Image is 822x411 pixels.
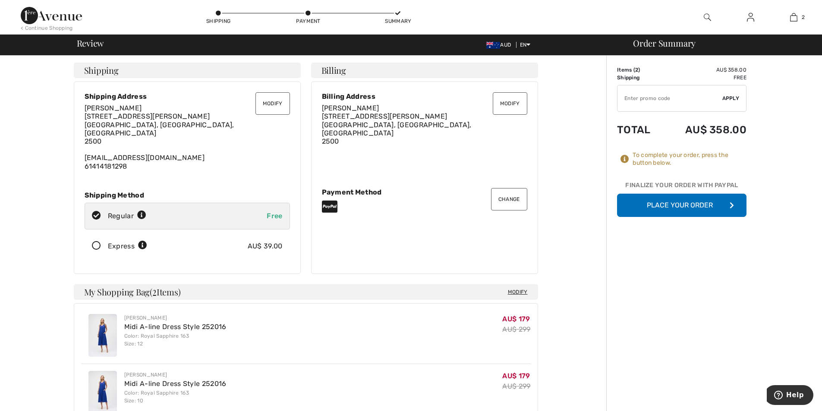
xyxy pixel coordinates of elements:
span: AUD [486,42,514,48]
div: AU$ 39.00 [248,241,283,251]
img: search the website [704,12,711,22]
h4: My Shopping Bag [74,284,538,300]
button: Place Your Order [617,194,746,217]
span: [PERSON_NAME] [322,104,379,112]
div: Summary [385,17,411,25]
div: Color: Royal Sapphire 163 Size: 12 [124,332,227,348]
span: Review [77,39,104,47]
span: 2 [802,13,805,21]
span: 2 [152,286,157,297]
td: AU$ 358.00 [663,66,746,74]
span: Billing [321,66,346,75]
div: Regular [108,211,146,221]
div: Color: Royal Sapphire 163 Size: 10 [124,389,227,405]
div: Payment [295,17,321,25]
img: Midi A-line Dress Style 252016 [88,314,117,357]
span: AU$ 179 [502,315,530,323]
button: Change [491,188,527,210]
span: Modify [508,288,528,296]
span: AU$ 179 [502,372,530,380]
img: 1ère Avenue [21,7,82,24]
s: AU$ 299 [502,382,530,390]
a: Midi A-line Dress Style 252016 [124,323,227,331]
div: Shipping Address [85,92,290,100]
a: 2 [772,12,815,22]
input: Promo code [617,85,722,111]
span: 2 [635,67,638,73]
td: Items ( ) [617,66,663,74]
span: ( Items) [150,286,180,298]
td: Total [617,115,663,144]
td: Shipping [617,74,663,82]
div: Shipping [205,17,231,25]
div: [PERSON_NAME] [124,314,227,322]
iframe: Opens a widget where you can find more information [767,385,813,407]
div: [EMAIL_ADDRESS][DOMAIN_NAME] 61414181298 [85,104,290,170]
div: Payment Method [322,188,527,196]
span: Shipping [84,66,119,75]
div: Shipping Method [85,191,290,199]
img: My Bag [790,12,797,22]
div: Finalize Your Order with PayPal [617,181,746,194]
div: [PERSON_NAME] [124,371,227,379]
span: Apply [722,94,740,102]
s: AU$ 299 [502,325,530,333]
img: My Info [747,12,754,22]
div: Express [108,241,147,251]
span: [PERSON_NAME] [85,104,142,112]
span: [STREET_ADDRESS][PERSON_NAME] [GEOGRAPHIC_DATA], [GEOGRAPHIC_DATA], [GEOGRAPHIC_DATA] 2500 [322,112,472,145]
a: Midi A-line Dress Style 252016 [124,380,227,388]
button: Modify [255,92,290,115]
span: [STREET_ADDRESS][PERSON_NAME] [GEOGRAPHIC_DATA], [GEOGRAPHIC_DATA], [GEOGRAPHIC_DATA] 2500 [85,112,234,145]
div: To complete your order, press the button below. [633,151,746,167]
div: < Continue Shopping [21,24,73,32]
td: AU$ 358.00 [663,115,746,144]
span: Free [267,212,282,220]
img: Australian Dollar [486,42,500,49]
div: Order Summary [623,39,817,47]
a: Sign In [740,12,761,23]
td: Free [663,74,746,82]
div: Billing Address [322,92,527,100]
span: EN [520,42,531,48]
button: Modify [493,92,527,115]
